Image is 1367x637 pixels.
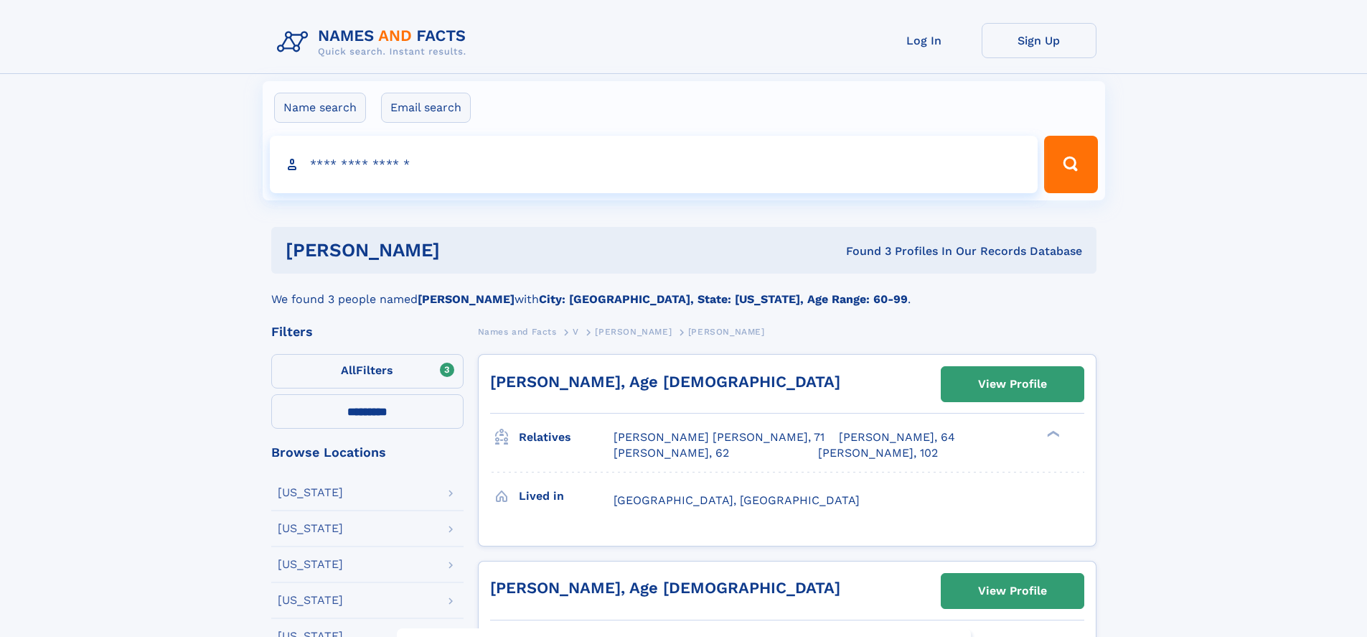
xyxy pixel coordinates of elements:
[614,445,729,461] a: [PERSON_NAME], 62
[341,363,356,377] span: All
[418,292,515,306] b: [PERSON_NAME]
[818,445,938,461] a: [PERSON_NAME], 102
[278,559,343,570] div: [US_STATE]
[271,446,464,459] div: Browse Locations
[595,327,672,337] span: [PERSON_NAME]
[490,579,840,597] a: [PERSON_NAME], Age [DEMOGRAPHIC_DATA]
[614,429,825,445] a: [PERSON_NAME] [PERSON_NAME], 71
[1043,429,1061,439] div: ❯
[941,574,1084,608] a: View Profile
[643,243,1082,259] div: Found 3 Profiles In Our Records Database
[278,523,343,534] div: [US_STATE]
[278,487,343,498] div: [US_STATE]
[271,274,1096,308] div: We found 3 people named with .
[573,322,579,340] a: V
[839,429,955,445] a: [PERSON_NAME], 64
[278,595,343,606] div: [US_STATE]
[867,23,982,58] a: Log In
[978,368,1047,401] div: View Profile
[978,575,1047,608] div: View Profile
[381,93,471,123] label: Email search
[271,23,478,62] img: Logo Names and Facts
[941,367,1084,401] a: View Profile
[982,23,1096,58] a: Sign Up
[270,136,1038,193] input: search input
[519,484,614,508] h3: Lived in
[274,93,366,123] label: Name search
[688,327,765,337] span: [PERSON_NAME]
[286,241,643,259] h1: [PERSON_NAME]
[595,322,672,340] a: [PERSON_NAME]
[519,425,614,450] h3: Relatives
[573,327,579,337] span: V
[490,373,840,391] a: [PERSON_NAME], Age [DEMOGRAPHIC_DATA]
[539,292,908,306] b: City: [GEOGRAPHIC_DATA], State: [US_STATE], Age Range: 60-99
[271,325,464,338] div: Filters
[478,322,557,340] a: Names and Facts
[271,354,464,389] label: Filters
[614,493,860,507] span: [GEOGRAPHIC_DATA], [GEOGRAPHIC_DATA]
[1044,136,1097,193] button: Search Button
